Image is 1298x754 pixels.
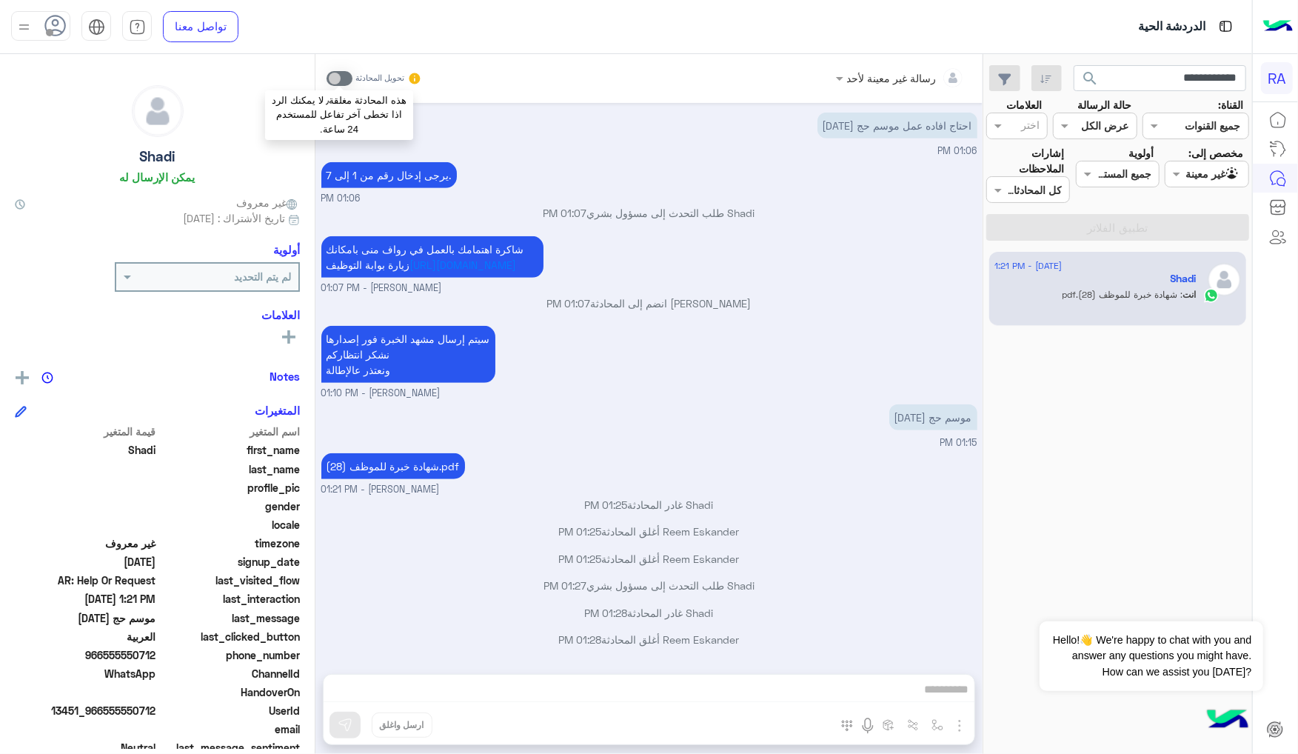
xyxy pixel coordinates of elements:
[321,162,457,188] p: 22/12/2024, 1:06 PM
[88,19,105,36] img: tab
[321,281,442,296] span: [PERSON_NAME] - 01:07 PM
[321,296,977,311] p: [PERSON_NAME] انضم إلى المحادثة
[321,95,361,109] span: 01:05 PM
[817,113,977,139] p: 22/12/2024, 1:06 PM
[159,424,301,439] span: اسم المتغير
[15,517,156,533] span: null
[1073,65,1109,97] button: search
[543,207,587,219] span: 01:07 PM
[159,666,301,681] span: ChannelId
[120,170,195,184] h6: يمكن الإرسال له
[129,19,146,36] img: tab
[15,610,156,626] span: موسم حج ١٤٤٥هـ
[15,18,33,36] img: profile
[140,148,175,165] h5: Shadi
[15,591,156,607] span: 2024-12-22T10:21:28.496Z
[159,573,301,588] span: last_visited_flow
[159,442,301,458] span: first_name
[321,483,440,497] span: [PERSON_NAME] - 01:21 PM
[355,73,404,84] small: تحويل المحادثة
[321,632,977,647] p: Reem Eskander أغلق المحادثة
[986,145,1065,177] label: إشارات الملاحظات
[1128,145,1154,161] label: أولوية
[159,647,301,663] span: phone_number
[159,554,301,570] span: signup_date
[41,372,53,384] img: notes
[585,607,628,619] span: 01:28 PM
[1263,11,1293,42] img: Logo
[159,610,301,626] span: last_message
[889,404,977,430] p: 22/12/2024, 1:15 PM
[133,86,183,136] img: defaultAdmin.png
[122,11,152,42] a: tab
[327,243,524,271] span: شاكرة اهتمامك بالعمل في رواف منى بامكانك زيارة بوابة التوظيف
[1217,17,1235,36] img: tab
[15,629,156,644] span: العربية
[159,498,301,514] span: gender
[15,666,156,681] span: 2
[1188,145,1243,161] label: مخصص إلى:
[273,243,300,256] h6: أولوية
[543,579,586,592] span: 01:27 PM
[1021,117,1042,136] div: اختر
[183,210,285,226] span: تاريخ الأشتراك : [DATE]
[372,713,432,738] button: ارسل واغلق
[236,195,300,210] span: غير معروف
[321,387,441,401] span: [PERSON_NAME] - 01:10 PM
[1183,289,1197,300] span: انت
[15,721,156,737] span: null
[1202,695,1254,747] img: hulul-logo.png
[15,536,156,551] span: غير معروف
[559,553,602,565] span: 01:25 PM
[559,633,602,646] span: 01:28 PM
[321,605,977,621] p: Shadi غادر المحادثة
[1204,288,1219,303] img: WhatsApp
[159,721,301,737] span: email
[321,578,977,593] p: Shadi طلب التحدث إلى مسؤول بشري
[547,297,591,310] span: 01:07 PM
[321,236,543,278] p: 22/12/2024, 1:07 PM
[1218,97,1243,113] label: القناة:
[940,437,977,448] span: 01:15 PM
[559,525,602,538] span: 01:25 PM
[15,498,156,514] span: null
[159,480,301,496] span: profile_pic
[1077,97,1131,113] label: حالة الرسالة
[938,145,977,156] span: 01:06 PM
[1082,70,1100,87] span: search
[15,684,156,700] span: null
[159,684,301,700] span: HandoverOn
[321,497,977,513] p: Shadi غادر المحادثة
[159,536,301,551] span: timezone
[16,371,29,384] img: add
[1208,263,1241,296] img: defaultAdmin.png
[159,591,301,607] span: last_interaction
[15,573,156,588] span: AR: Help Or Request
[986,214,1249,241] button: تطبيق الفلاتر
[410,258,517,271] a: [URL][DOMAIN_NAME]
[159,629,301,644] span: last_clicked_button
[1063,289,1183,300] span: شهادة خبرة للموظف (28).pdf
[15,308,300,321] h6: العلامات
[321,453,465,479] p: 22/12/2024, 1:21 PM
[15,424,156,439] span: قيمة المتغير
[15,647,156,663] span: 966555550712
[159,461,301,477] span: last_name
[321,326,495,383] p: 22/12/2024, 1:10 PM
[585,498,628,511] span: 01:25 PM
[270,370,300,383] h6: Notes
[15,442,156,458] span: Shadi
[163,11,238,42] a: تواصل معنا
[159,517,301,533] span: locale
[994,259,1062,273] span: [DATE] - 1:21 PM
[1261,62,1293,94] div: RA
[15,703,156,718] span: 13451_966555550712
[159,703,301,718] span: UserId
[321,551,977,567] p: Reem Eskander أغلق المحادثة
[321,192,361,206] span: 01:06 PM
[321,524,977,539] p: Reem Eskander أغلق المحادثة
[1138,17,1205,37] p: الدردشة الحية
[15,554,156,570] span: 2024-12-22T10:05:11.712Z
[321,205,977,221] p: Shadi طلب التحدث إلى مسؤول بشري
[1171,273,1197,285] h5: Shadi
